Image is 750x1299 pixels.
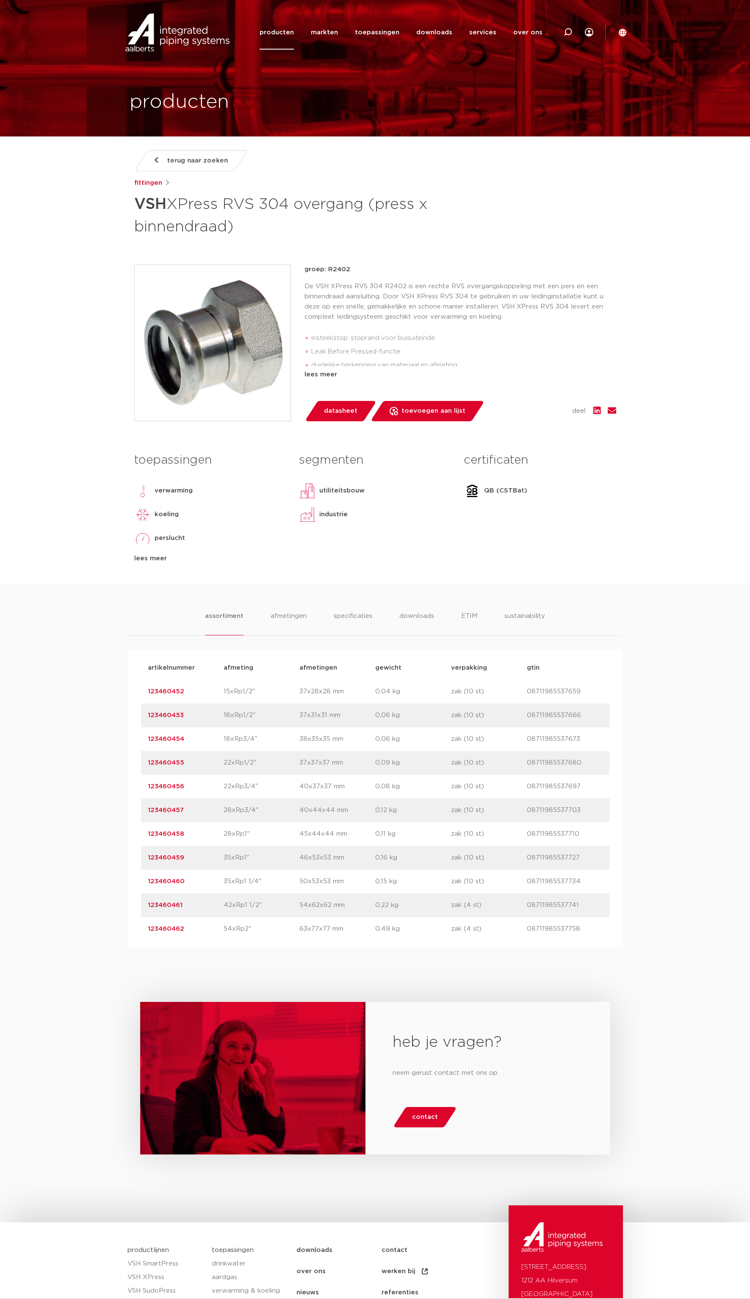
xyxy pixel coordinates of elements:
img: perslucht [134,530,151,547]
a: 123460454 [148,736,184,742]
p: zak (10 st) [451,805,527,815]
li: downloads [399,611,434,635]
p: 08711985537666 [527,710,603,720]
p: 0,16 kg [375,853,451,863]
p: 37x31x31 mm [299,710,375,720]
img: utiliteitsbouw [299,482,316,499]
a: over ons [296,1261,382,1282]
div: lees meer [304,370,616,380]
li: specificaties [334,611,372,635]
img: verwarming [134,482,151,499]
li: sustainability [504,611,545,635]
h1: XPress RVS 304 overgang (press x binnendraad) [134,192,452,237]
a: 123460458 [148,831,184,837]
a: 123460455 [148,759,184,766]
li: afmetingen [271,611,307,635]
p: 0,06 kg [375,734,451,744]
a: VSH SudoPress [127,1284,204,1298]
span: terug naar zoeken [167,154,228,167]
p: 22xRp1/2" [224,758,299,768]
p: zak (10 st) [451,758,527,768]
p: 08711985537673 [527,734,603,744]
p: zak (10 st) [451,829,527,839]
h3: segmenten [299,452,451,469]
img: koeling [134,506,151,523]
p: 0,09 kg [375,758,451,768]
a: 123460457 [148,807,184,813]
p: utiliteitsbouw [319,486,365,496]
p: 18xRp1/2" [224,710,299,720]
p: afmetingen [299,663,375,673]
a: 123460453 [148,712,184,718]
p: 22xRp3/4" [224,782,299,792]
a: 123460460 [148,878,185,885]
a: fittingen [134,178,162,188]
p: 35xRp1 1/4" [224,876,299,887]
p: 0,11 kg [375,829,451,839]
p: 40x37x37 mm [299,782,375,792]
li: duidelijke herkenning van materiaal en afmeting [311,359,616,372]
h3: toepassingen [134,452,286,469]
p: gtin [527,663,603,673]
li: ETIM [461,611,477,635]
a: 123460456 [148,783,184,790]
a: drinkwater [212,1257,288,1271]
a: toepassingen [355,15,399,50]
nav: Menu [260,15,542,50]
p: QB (CSTBat) [484,486,527,496]
span: deel: [572,406,587,416]
p: 08711985537727 [527,853,603,863]
a: 123460461 [148,902,183,908]
a: datasheet [304,401,376,421]
p: 50x53x53 mm [299,876,375,887]
p: artikelnummer [148,663,224,673]
a: downloads [296,1240,382,1261]
p: verpakking [451,663,527,673]
p: 37x37x37 mm [299,758,375,768]
p: 15xRp1/2" [224,687,299,697]
div: lees meer [134,554,286,564]
p: 54x62x62 mm [299,900,375,910]
a: services [469,15,496,50]
img: industrie [299,506,316,523]
a: verwarming & koeling [212,1284,288,1298]
a: downloads [416,15,452,50]
li: Leak Before Pressed-functie [311,345,616,359]
p: 0,49 kg [375,924,451,934]
p: gewicht [375,663,451,673]
p: 0,12 kg [375,805,451,815]
p: 0,15 kg [375,876,451,887]
h2: heb je vragen? [393,1032,583,1053]
a: 123460462 [148,926,184,932]
p: De VSH XPress RVS 304 R2402 is een rechte RVS overgangskoppeling met een pers en een binnendraad ... [304,281,616,322]
li: assortiment [205,611,244,635]
p: koeling [155,509,179,520]
a: 123460452 [148,688,184,695]
p: 35xRp1" [224,853,299,863]
strong: VSH [134,197,166,212]
p: 08711985537680 [527,758,603,768]
p: industrie [319,509,348,520]
a: toepassingen [212,1247,254,1253]
p: 38x35x35 mm [299,734,375,744]
p: 37x28x28 mm [299,687,375,697]
p: zak (4 st) [451,924,527,934]
p: 0,06 kg [375,710,451,720]
p: zak (10 st) [451,710,527,720]
a: aardgas [212,1271,288,1284]
p: verwarming [155,486,193,496]
img: QB (CSTBat) [464,482,481,499]
a: terug naar zoeken [134,150,247,171]
p: 40x44x44 mm [299,805,375,815]
p: 18xRp3/4" [224,734,299,744]
p: zak (10 st) [451,687,527,697]
h1: producten [130,89,229,116]
p: 0,08 kg [375,782,451,792]
div: my IPS [585,15,593,50]
a: markten [311,15,338,50]
a: producten [260,15,294,50]
p: zak (10 st) [451,734,527,744]
p: 28xRp3/4" [224,805,299,815]
p: 08711985537758 [527,924,603,934]
span: contact [412,1110,438,1124]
